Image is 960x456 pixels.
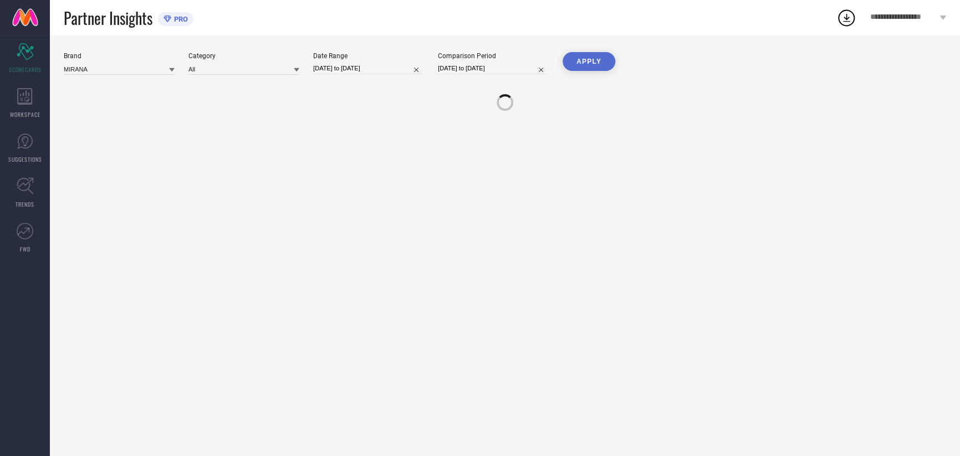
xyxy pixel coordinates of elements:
div: Category [188,52,299,60]
span: SUGGESTIONS [8,155,42,163]
button: APPLY [563,52,615,71]
div: Date Range [313,52,424,60]
div: Open download list [836,8,856,28]
span: FWD [20,245,30,253]
span: Partner Insights [64,7,152,29]
span: WORKSPACE [10,110,40,119]
input: Select comparison period [438,63,549,74]
input: Select date range [313,63,424,74]
div: Brand [64,52,175,60]
span: TRENDS [16,200,34,208]
div: Comparison Period [438,52,549,60]
span: SCORECARDS [9,65,42,74]
span: PRO [171,15,188,23]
